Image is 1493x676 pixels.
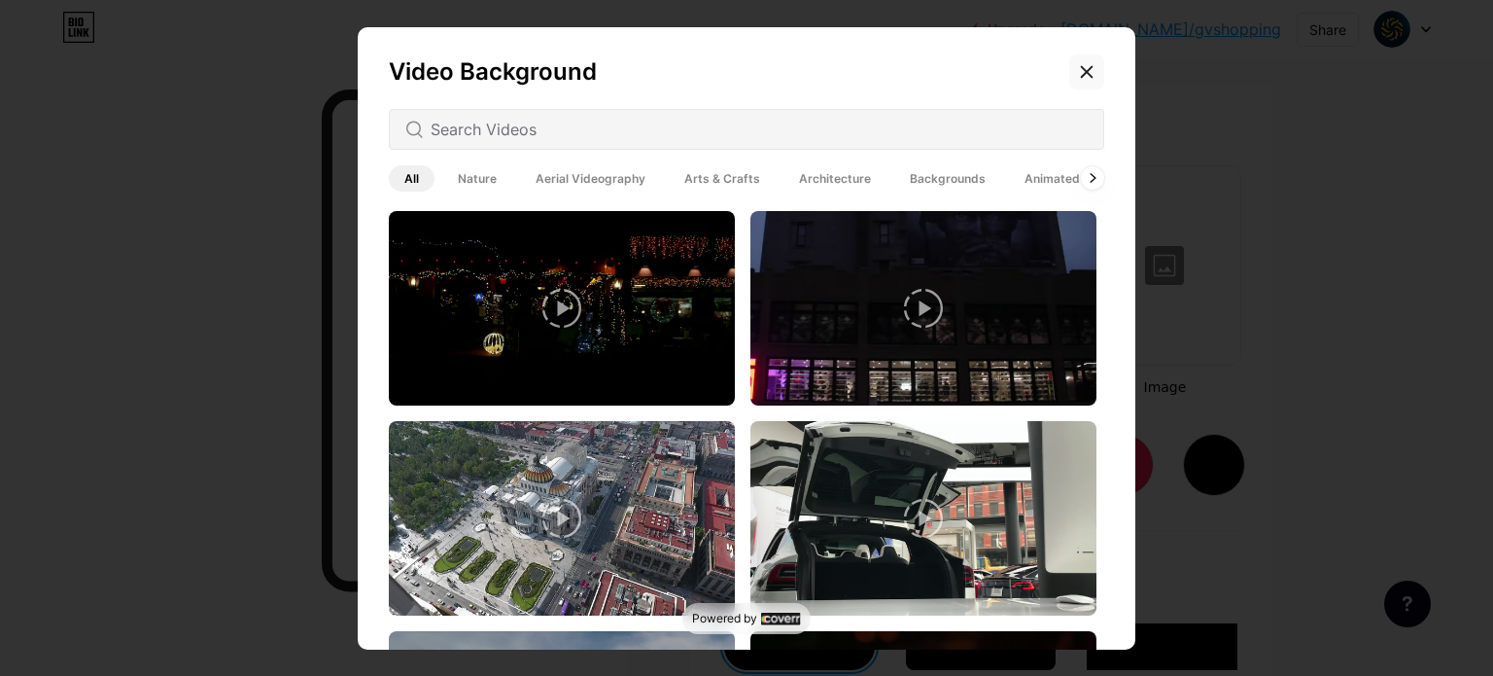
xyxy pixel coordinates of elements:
[442,165,512,192] span: Nature
[520,165,661,192] span: Aerial Videography
[894,165,1001,192] span: Backgrounds
[389,165,434,192] span: All
[431,118,1088,141] input: Search Videos
[669,165,776,192] span: Arts & Crafts
[783,165,886,192] span: Architecture
[389,57,597,86] span: Video Background
[1009,165,1095,192] span: Animated
[692,611,757,626] span: Powered by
